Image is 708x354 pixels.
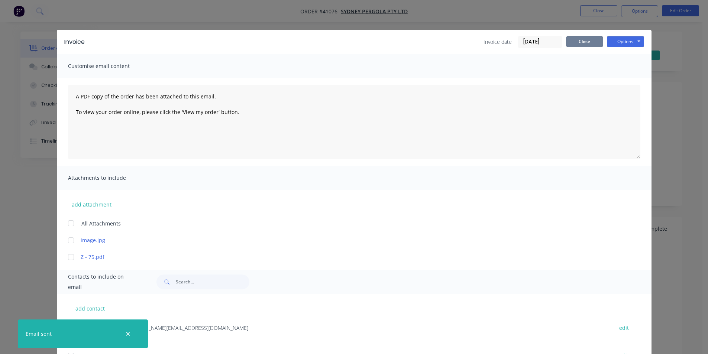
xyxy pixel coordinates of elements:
[484,38,512,46] span: Invoice date
[81,220,121,227] span: All Attachments
[81,253,606,261] a: Z - 75.pdf
[68,303,113,314] button: add contact
[566,36,603,47] button: Close
[68,61,150,71] span: Customise email content
[607,36,644,47] button: Options
[81,236,606,244] a: image.jpg
[176,275,249,289] input: Search...
[615,323,633,333] button: edit
[68,85,640,159] textarea: A PDF copy of the order has been attached to this email. To view your order online, please click ...
[68,199,115,210] button: add attachment
[124,324,248,331] span: - [PERSON_NAME][EMAIL_ADDRESS][DOMAIN_NAME]
[68,173,150,183] span: Attachments to include
[64,38,85,46] div: Invoice
[68,272,138,292] span: Contacts to include on email
[26,330,52,338] div: Email sent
